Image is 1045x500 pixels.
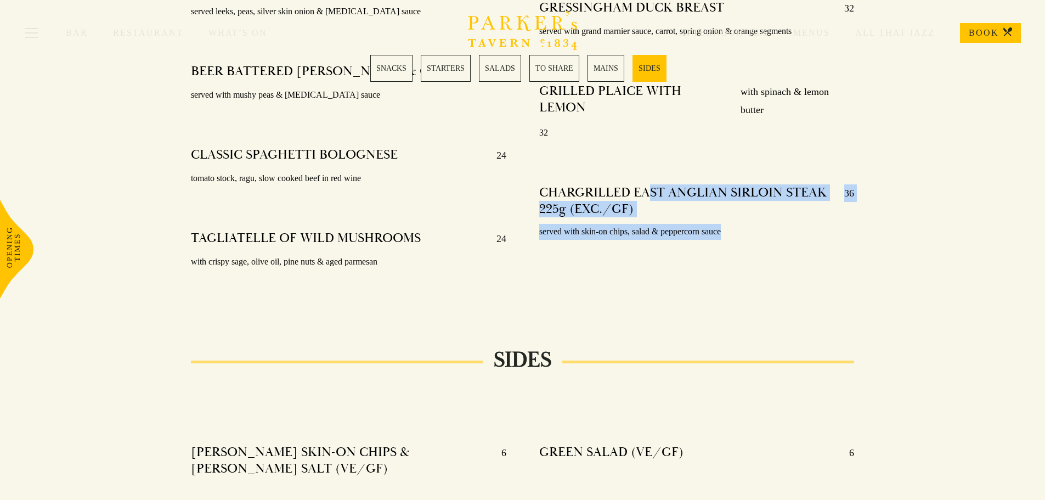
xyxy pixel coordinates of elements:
[191,254,506,270] p: with crispy sage, olive oil, pine nuts & aged parmesan
[485,230,506,248] p: 24
[191,171,506,187] p: tomato stock, ragu, slow cooked beef in red wine
[490,444,506,477] p: 6
[838,444,854,462] p: 6
[370,55,413,82] a: 1 / 6
[588,55,624,82] a: 5 / 6
[632,55,666,82] a: 6 / 6
[191,230,421,248] h4: TAGLIATELLE OF WILD MUSHROOMS
[483,347,562,373] h2: SIDES
[539,444,684,462] h4: GREEN SALAD (VE/GF)
[529,55,579,82] a: 4 / 6
[833,184,854,217] p: 36
[539,224,855,240] p: served with skin-on chips, salad & peppercorn sauce
[539,184,834,217] h4: CHARGRILLED EAST ANGLIAN SIRLOIN STEAK 225g (EXC./GF)
[539,125,855,141] p: 32
[479,55,521,82] a: 3 / 6
[191,147,398,164] h4: CLASSIC SPAGHETTI BOLOGNESE
[191,444,490,477] h4: [PERSON_NAME] SKIN-ON CHIPS & [PERSON_NAME] SALT (VE/GF)
[421,55,471,82] a: 2 / 6
[485,147,506,164] p: 24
